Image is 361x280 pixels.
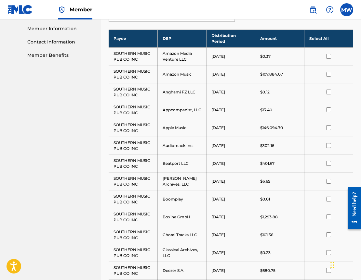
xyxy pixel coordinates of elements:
p: $0.23 [260,250,271,256]
a: Public Search [306,3,319,16]
td: SOUTHERN MUSIC PUB CO INC [109,47,157,65]
span: Member [70,6,92,13]
td: SOUTHERN MUSIC PUB CO INC [109,119,157,137]
td: Classical Archives, LLC [157,244,206,262]
td: Deezer S.A. [157,262,206,279]
td: SOUTHERN MUSIC PUB CO INC [109,172,157,190]
td: SOUTHERN MUSIC PUB CO INC [109,208,157,226]
td: Appcompanist, LLC [157,101,206,119]
a: Member Benefits [27,52,93,59]
td: [DATE] [207,83,255,101]
a: Member Information [27,25,93,32]
td: [DATE] [207,262,255,279]
td: Boxine GmbH [157,208,206,226]
p: $1,293.88 [260,214,278,220]
div: Drag [330,255,334,275]
td: SOUTHERN MUSIC PUB CO INC [109,154,157,172]
td: Apple Music [157,119,206,137]
p: $6.65 [260,178,270,184]
th: Distribution Period [207,30,255,47]
td: [DATE] [207,172,255,190]
td: SOUTHERN MUSIC PUB CO INC [109,226,157,244]
td: Anghami FZ LLC [157,83,206,101]
p: $0.12 [260,89,270,95]
td: [DATE] [207,154,255,172]
td: [DATE] [207,47,255,65]
img: help [326,6,334,14]
iframe: Resource Center [343,182,361,234]
th: DSP [157,30,206,47]
th: Select All [304,30,353,47]
iframe: Chat Widget [328,249,361,280]
td: SOUTHERN MUSIC PUB CO INC [109,244,157,262]
td: Amazon Media Venture LLC [157,47,206,65]
p: $146,094.70 [260,125,283,131]
p: $0.01 [260,196,270,202]
p: $13.40 [260,107,272,113]
td: SOUTHERN MUSIC PUB CO INC [109,190,157,208]
img: Top Rightsholder [58,6,66,14]
td: Boomplay [157,190,206,208]
td: [DATE] [207,208,255,226]
p: $680.75 [260,268,275,274]
td: [DATE] [207,101,255,119]
div: User Menu [340,3,353,16]
td: [DATE] [207,244,255,262]
td: Choral Tracks LLC [157,226,206,244]
div: Help [323,3,336,16]
td: Beatport LLC [157,154,206,172]
p: $0.37 [260,54,271,59]
th: Amount [255,30,304,47]
td: [DATE] [207,137,255,154]
img: MLC Logo [8,5,33,14]
td: SOUTHERN MUSIC PUB CO INC [109,101,157,119]
th: Payee [109,30,157,47]
td: [DATE] [207,119,255,137]
td: [DATE] [207,190,255,208]
td: SOUTHERN MUSIC PUB CO INC [109,65,157,83]
p: $401.67 [260,161,274,166]
td: SOUTHERN MUSIC PUB CO INC [109,262,157,279]
td: Audiomack Inc. [157,137,206,154]
td: SOUTHERN MUSIC PUB CO INC [109,137,157,154]
p: $107,884.07 [260,71,283,77]
p: $302.16 [260,143,274,149]
a: Contact Information [27,39,93,45]
p: $101.36 [260,232,273,238]
td: SOUTHERN MUSIC PUB CO INC [109,83,157,101]
img: search [309,6,317,14]
td: [DATE] [207,226,255,244]
td: [PERSON_NAME] Archives, LLC [157,172,206,190]
td: Amazon Music [157,65,206,83]
td: [DATE] [207,65,255,83]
